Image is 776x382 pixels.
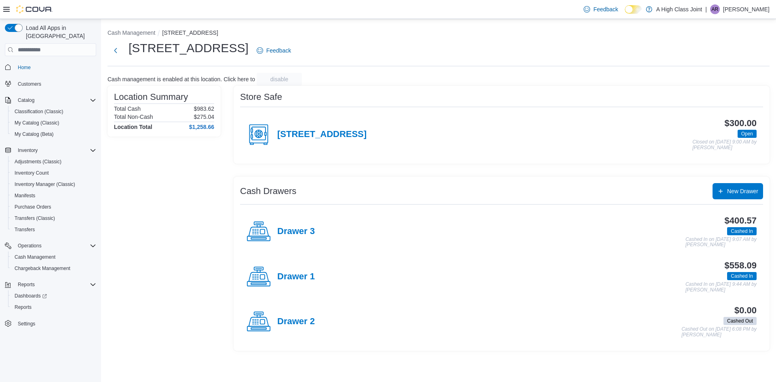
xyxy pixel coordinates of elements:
span: Cashed Out [727,317,753,325]
button: Inventory [15,146,41,155]
span: Inventory Count [15,170,49,176]
a: Inventory Manager (Classic) [11,179,78,189]
button: Reports [2,279,99,290]
button: Customers [2,78,99,90]
span: Reports [11,302,96,312]
span: Classification (Classic) [11,107,96,116]
button: Settings [2,318,99,329]
span: Cash Management [15,254,55,260]
span: Cashed Out [723,317,757,325]
span: Manifests [11,191,96,200]
button: Cash Management [8,251,99,263]
span: Inventory [15,146,96,155]
a: Feedback [580,1,621,17]
span: Manifests [15,192,35,199]
span: Adjustments (Classic) [15,158,61,165]
span: Settings [18,321,35,327]
div: Alexa Rushton [710,4,720,14]
span: My Catalog (Classic) [15,120,59,126]
button: Next [108,42,124,59]
button: Inventory Count [8,167,99,179]
a: Reports [11,302,35,312]
h4: Drawer 2 [277,317,315,327]
h3: $558.09 [725,261,757,270]
a: Chargeback Management [11,264,74,273]
span: Feedback [593,5,618,13]
img: Cova [16,5,53,13]
span: New Drawer [727,187,758,195]
h4: $1,258.66 [189,124,214,130]
span: Cashed In [727,272,757,280]
button: Purchase Orders [8,201,99,213]
h4: [STREET_ADDRESS] [277,129,367,140]
a: Inventory Count [11,168,52,178]
p: Closed on [DATE] 9:00 AM by [PERSON_NAME] [692,139,757,150]
button: Chargeback Management [8,263,99,274]
h4: Drawer 1 [277,272,315,282]
span: Transfers [11,225,96,234]
h3: Cash Drawers [240,186,296,196]
span: My Catalog (Beta) [11,129,96,139]
span: Dashboards [11,291,96,301]
a: Dashboards [8,290,99,302]
a: Classification (Classic) [11,107,67,116]
span: Dashboards [15,293,47,299]
span: Reports [15,280,96,289]
span: AR [712,4,719,14]
p: Cashed Out on [DATE] 6:08 PM by [PERSON_NAME] [681,327,757,338]
span: Chargeback Management [15,265,70,272]
span: My Catalog (Classic) [11,118,96,128]
button: Adjustments (Classic) [8,156,99,167]
h3: Store Safe [240,92,282,102]
a: Home [15,63,34,72]
button: My Catalog (Beta) [8,129,99,140]
button: disable [257,73,302,86]
span: Transfers (Classic) [15,215,55,222]
p: Cash management is enabled at this location. Click here to [108,76,255,82]
p: A High Class Joint [656,4,702,14]
span: Cash Management [11,252,96,262]
button: Home [2,61,99,73]
h6: Total Cash [114,106,141,112]
span: Classification (Classic) [15,108,63,115]
span: Catalog [18,97,34,103]
button: Inventory Manager (Classic) [8,179,99,190]
span: Inventory Manager (Classic) [11,179,96,189]
a: Transfers (Classic) [11,213,58,223]
p: $275.04 [194,114,214,120]
span: Cashed In [731,272,753,280]
span: Open [741,130,753,137]
span: disable [270,75,288,83]
p: Cashed In on [DATE] 9:07 AM by [PERSON_NAME] [685,237,757,248]
span: Inventory [18,147,38,154]
button: Cash Management [108,30,155,36]
button: Catalog [2,95,99,106]
span: Reports [18,281,35,288]
nav: An example of EuiBreadcrumbs [108,29,770,38]
span: Open [738,130,757,138]
span: Load All Apps in [GEOGRAPHIC_DATA] [23,24,96,40]
span: Operations [18,243,42,249]
button: [STREET_ADDRESS] [162,30,218,36]
p: $983.62 [194,106,214,112]
span: Inventory Count [11,168,96,178]
span: Reports [15,304,32,310]
a: Settings [15,319,38,329]
span: My Catalog (Beta) [15,131,54,137]
button: Reports [8,302,99,313]
span: Adjustments (Classic) [11,157,96,167]
h1: [STREET_ADDRESS] [129,40,249,56]
h3: $0.00 [734,306,757,315]
span: Settings [15,319,96,329]
span: Customers [15,79,96,89]
span: Cashed In [731,228,753,235]
input: Dark Mode [625,5,642,14]
button: New Drawer [713,183,763,199]
button: Manifests [8,190,99,201]
a: Customers [15,79,44,89]
button: Transfers (Classic) [8,213,99,224]
a: Feedback [253,42,294,59]
span: Purchase Orders [15,204,51,210]
span: Transfers [15,226,35,233]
